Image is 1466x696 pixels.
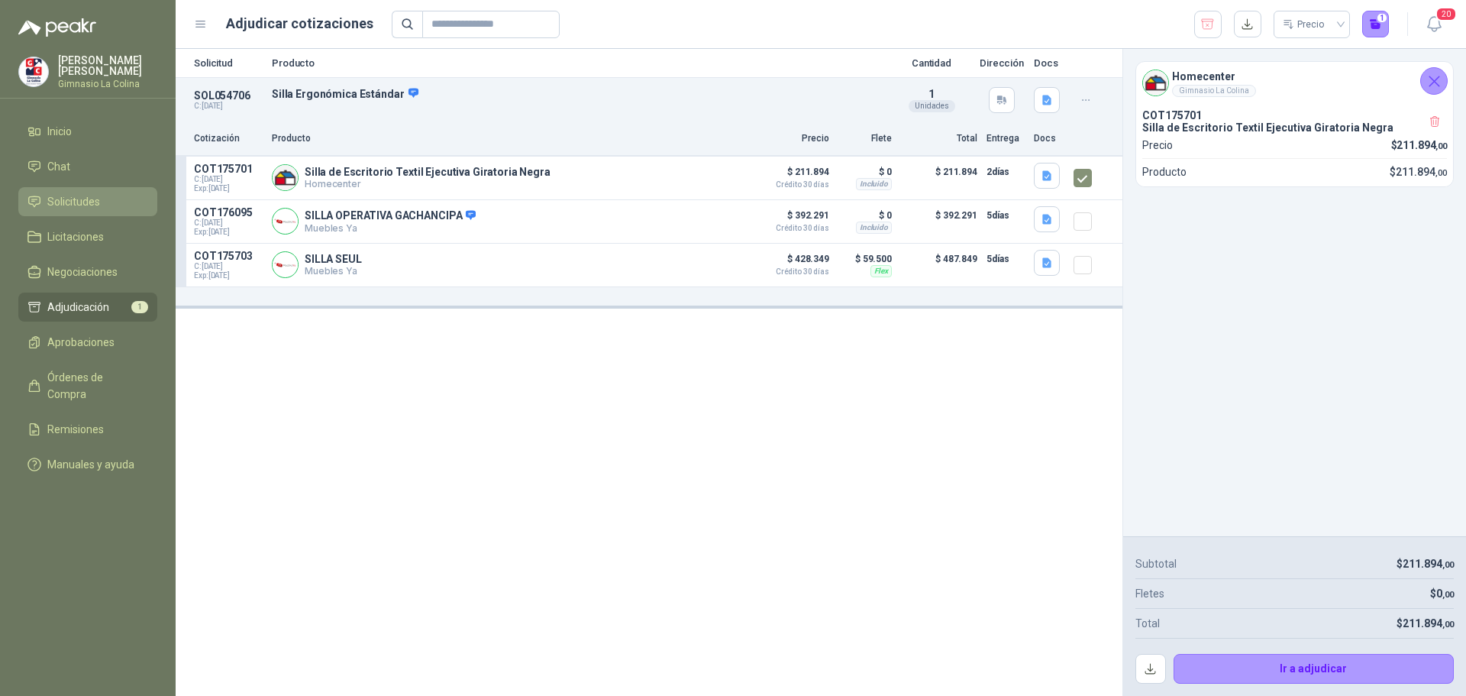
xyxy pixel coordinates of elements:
p: COT176095 [194,206,263,219]
span: Exp: [DATE] [194,271,263,280]
img: Company Logo [19,57,48,86]
div: Unidades [909,100,955,112]
p: C: [DATE] [194,102,263,111]
span: Crédito 30 días [753,268,829,276]
span: 211.894 [1403,558,1454,570]
p: Muebles Ya [305,265,362,277]
p: Docs [1034,58,1064,68]
p: Muebles Ya [305,222,476,234]
p: $ 0 [838,206,892,225]
span: 0 [1436,588,1454,600]
span: Crédito 30 días [753,225,829,232]
a: Licitaciones [18,222,157,251]
div: Incluido [856,222,892,234]
button: Cerrar [1420,67,1448,95]
div: Precio [1283,13,1327,36]
p: COT175701 [1142,109,1447,121]
span: Chat [47,158,70,175]
a: Adjudicación1 [18,293,157,322]
span: ,00 [1442,560,1454,570]
span: 211.894 [1403,617,1454,630]
span: ,00 [1442,620,1454,630]
img: Logo peakr [18,18,96,37]
a: Órdenes de Compra [18,363,157,409]
div: Incluido [856,178,892,190]
img: Company Logo [273,252,298,277]
p: 2 días [986,163,1025,181]
span: Manuales y ayuda [47,456,134,473]
div: Company LogoHomecenterGimnasio La Colina [1136,62,1453,103]
button: 1 [1362,11,1390,38]
p: Docs [1034,131,1064,146]
span: C: [DATE] [194,262,263,271]
p: Flete [838,131,892,146]
p: 5 días [986,206,1025,225]
p: 5 días [986,250,1025,268]
p: Cotización [194,131,263,146]
p: SILLA OPERATIVA GACHANCIPA [305,209,476,223]
span: ,00 [1435,141,1447,151]
span: 211.894 [1396,166,1447,178]
span: 1 [928,88,935,100]
p: Precio [753,131,829,146]
span: C: [DATE] [194,219,263,228]
p: Total [901,131,977,146]
p: Producto [272,58,884,68]
p: $ [1390,163,1447,180]
span: C: [DATE] [194,175,263,184]
span: Adjudicación [47,299,109,316]
a: Manuales y ayuda [18,450,157,479]
p: Producto [1142,163,1187,180]
span: ,00 [1442,590,1454,600]
span: Solicitudes [47,193,100,210]
span: 20 [1435,7,1457,21]
p: $ 428.349 [753,250,829,276]
p: Cantidad [893,58,970,68]
p: Solicitud [194,58,263,68]
p: COT175701 [194,163,263,175]
p: Subtotal [1135,555,1177,572]
span: Crédito 30 días [753,181,829,189]
span: Aprobaciones [47,334,115,351]
p: $ [1397,615,1454,632]
span: Inicio [47,123,72,140]
p: $ 211.894 [901,163,977,193]
span: Remisiones [47,421,104,438]
p: SILLA SEUL [305,253,362,265]
p: Producto [272,131,744,146]
div: Flex [870,265,892,277]
p: Total [1135,615,1160,632]
button: Ir a adjudicar [1174,654,1455,685]
img: Company Logo [273,165,298,190]
span: 1 [131,301,148,313]
a: Remisiones [18,415,157,444]
p: $ 59.500 [838,250,892,268]
p: Fletes [1135,585,1164,602]
p: $ 392.291 [753,206,829,232]
span: ,00 [1435,168,1447,178]
span: 211.894 [1397,139,1447,151]
p: $ 211.894 [753,163,829,189]
span: Negociaciones [47,264,118,280]
a: Aprobaciones [18,328,157,357]
a: Inicio [18,117,157,146]
p: Precio [1142,137,1173,154]
p: Silla de Escritorio Textil Ejecutiva Giratoria Negra [305,166,551,178]
a: Solicitudes [18,187,157,216]
p: Silla de Escritorio Textil Ejecutiva Giratoria Negra [1142,121,1447,134]
p: $ [1430,585,1454,602]
p: $ [1397,555,1454,572]
a: Chat [18,152,157,181]
p: $ [1391,137,1448,154]
span: Exp: [DATE] [194,228,263,237]
p: SOL054706 [194,89,263,102]
span: Exp: [DATE] [194,184,263,193]
p: Dirección [979,58,1025,68]
img: Company Logo [1143,70,1168,95]
img: Company Logo [273,209,298,234]
h1: Adjudicar cotizaciones [226,13,373,34]
p: Silla Ergonómica Estándar [272,87,884,101]
p: Gimnasio La Colina [58,79,157,89]
h4: Homecenter [1172,68,1256,85]
div: Gimnasio La Colina [1172,85,1256,97]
